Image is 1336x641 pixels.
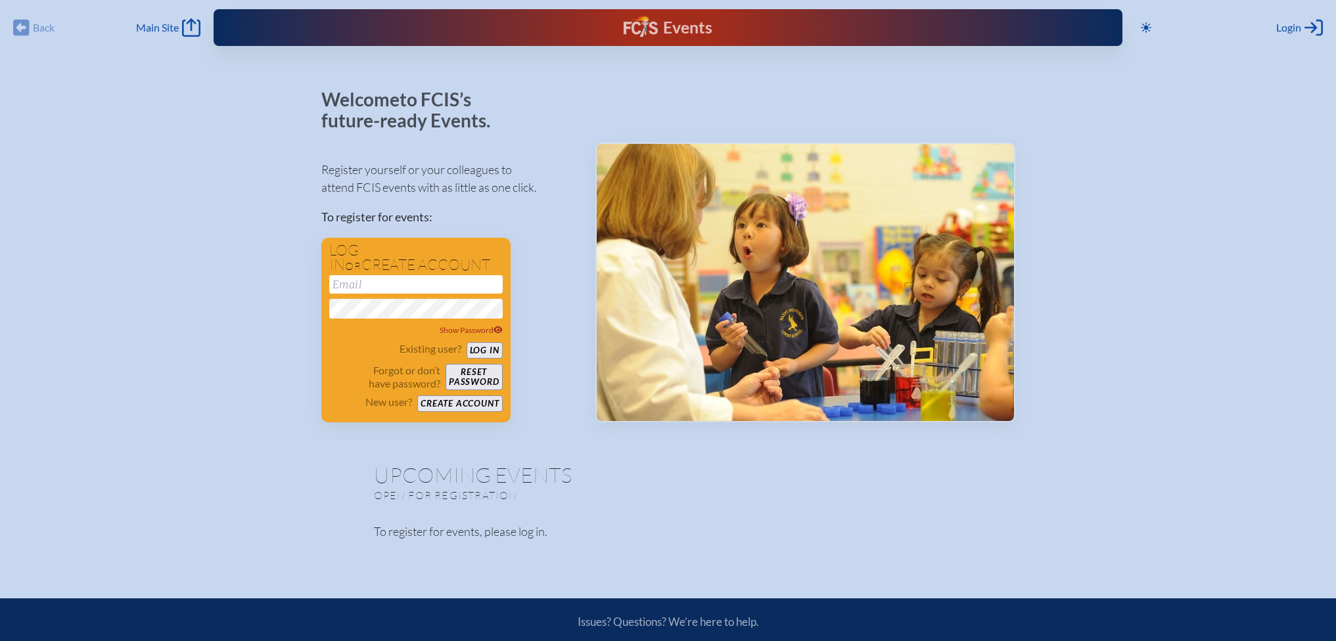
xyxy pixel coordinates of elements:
[136,18,200,37] a: Main Site
[321,208,574,226] p: To register for events:
[400,342,461,355] p: Existing user?
[417,395,502,412] button: Create account
[374,489,721,502] p: Open for registration
[345,259,361,273] span: or
[462,16,875,39] div: FCIS Events — Future ready
[467,342,503,359] button: Log in
[374,523,963,541] p: To register for events, please log in.
[321,161,574,196] p: Register yourself or your colleagues to attend FCIS events with as little as one click.
[597,144,1014,421] img: Events
[374,464,963,485] h1: Upcoming Events
[440,325,503,335] span: Show Password
[329,243,503,273] h1: Log in create account
[329,275,503,294] input: Email
[365,395,412,409] p: New user?
[321,89,505,131] p: Welcome to FCIS’s future-ready Events.
[329,364,441,390] p: Forgot or don’t have password?
[1276,21,1301,34] span: Login
[136,21,179,34] span: Main Site
[437,615,900,629] p: Issues? Questions? We’re here to help.
[446,364,502,390] button: Resetpassword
